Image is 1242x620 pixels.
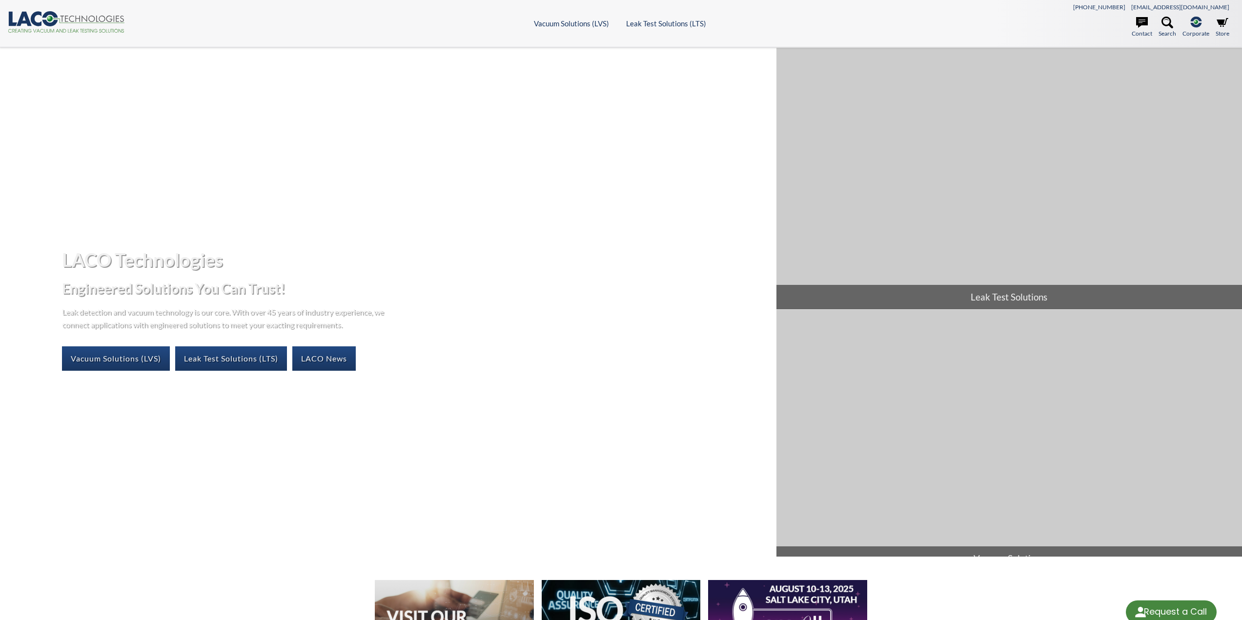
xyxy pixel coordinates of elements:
a: Contact [1132,17,1152,38]
a: Vacuum Solutions (LVS) [534,19,609,28]
a: Vacuum Solutions (LVS) [62,346,170,371]
img: round button [1133,604,1148,620]
a: Leak Test Solutions (LTS) [175,346,287,371]
span: Vacuum Solutions [776,546,1242,571]
h1: LACO Technologies [62,248,768,272]
a: LACO News [292,346,356,371]
h2: Engineered Solutions You Can Trust! [62,280,768,298]
a: Leak Test Solutions (LTS) [626,19,706,28]
a: [PHONE_NUMBER] [1073,3,1125,11]
p: Leak detection and vacuum technology is our core. With over 45 years of industry experience, we c... [62,305,389,330]
a: Vacuum Solutions [776,310,1242,571]
a: Search [1159,17,1176,38]
span: Corporate [1182,29,1209,38]
a: [EMAIL_ADDRESS][DOMAIN_NAME] [1131,3,1229,11]
a: Leak Test Solutions [776,48,1242,309]
a: Store [1216,17,1229,38]
span: Leak Test Solutions [776,285,1242,309]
